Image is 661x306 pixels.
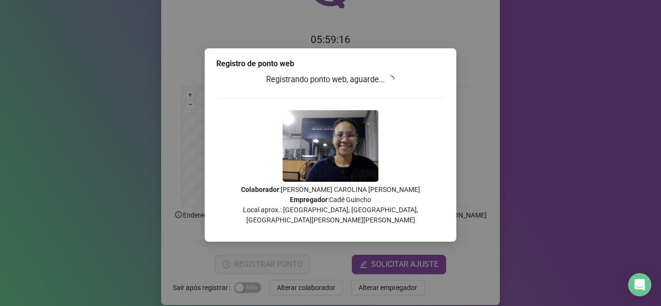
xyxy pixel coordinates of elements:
strong: Colaborador [241,186,279,193]
strong: Empregador [290,196,328,204]
h3: Registrando ponto web, aguarde... [216,73,445,86]
img: 2Q== [283,110,378,182]
div: Registro de ponto web [216,58,445,70]
span: loading [387,75,395,84]
div: Open Intercom Messenger [628,273,651,296]
p: : [PERSON_NAME] CAROLINA [PERSON_NAME] : Cadê Guincho Local aprox.: [GEOGRAPHIC_DATA], [GEOGRAPHI... [216,185,445,225]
